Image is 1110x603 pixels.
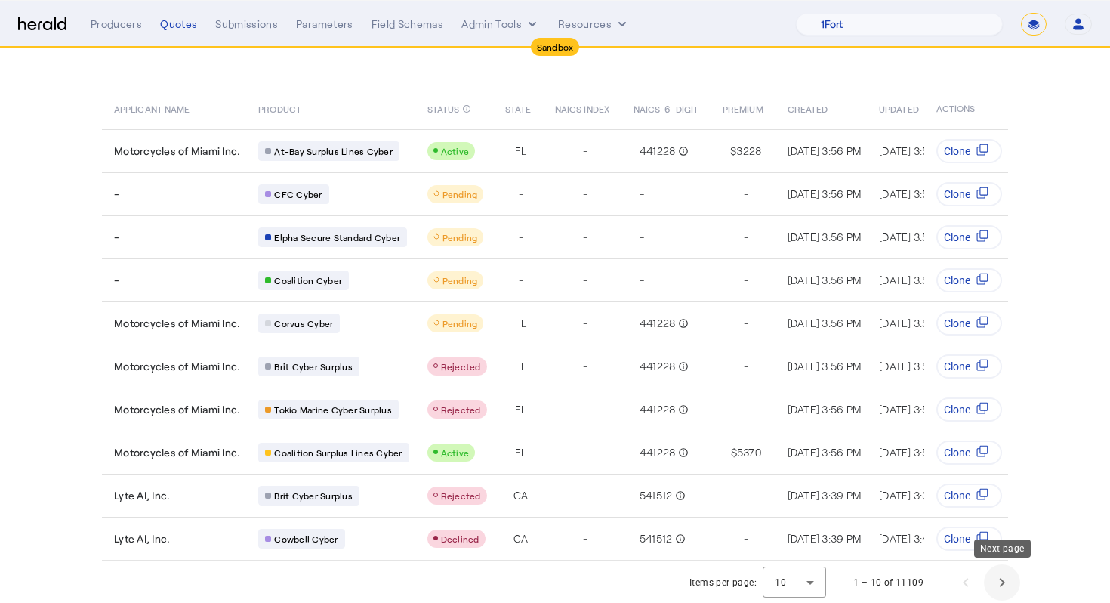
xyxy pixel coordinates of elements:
[441,533,479,544] span: Declined
[441,490,481,501] span: Rejected
[936,397,1002,422] button: Clone
[442,275,478,286] span: Pending
[583,488,587,503] span: -
[723,100,763,116] span: PREMIUM
[274,533,338,545] span: Cowbell Cyber
[640,144,676,159] span: 441228
[640,445,676,460] span: 441228
[558,17,630,32] button: Resources dropdown menu
[744,359,748,374] span: -
[744,488,748,503] span: -
[462,100,471,117] mat-icon: info_outline
[274,447,402,459] span: Coalition Surplus Lines Cyber
[640,531,673,546] span: 541512
[531,38,580,56] div: Sandbox
[114,359,240,374] span: Motorcycles of Miami Inc.
[583,230,587,245] span: -
[519,273,523,288] span: -
[879,144,953,157] span: [DATE] 3:56 PM
[879,403,953,416] span: [DATE] 3:56 PM
[936,441,1002,465] button: Clone
[879,317,953,329] span: [DATE] 3:56 PM
[583,187,587,202] span: -
[879,446,953,459] span: [DATE] 3:56 PM
[672,488,686,503] mat-icon: info_outline
[583,316,587,331] span: -
[515,144,527,159] span: FL
[730,144,736,159] span: $
[744,230,748,245] span: -
[879,532,953,545] span: [DATE] 3:40 PM
[583,531,587,546] span: -
[114,445,240,460] span: Motorcycles of Miami Inc.
[555,100,609,116] span: NAICS INDEX
[788,532,862,545] span: [DATE] 3:39 PM
[879,100,919,116] span: UPDATED
[640,273,644,288] span: -
[114,144,240,159] span: Motorcycles of Miami Inc.
[936,139,1002,163] button: Clone
[788,144,862,157] span: [DATE] 3:56 PM
[736,144,761,159] span: 3228
[372,17,444,32] div: Field Schemas
[441,447,470,458] span: Active
[114,100,190,116] span: APPLICANT NAME
[974,540,1031,558] div: Next page
[274,274,342,286] span: Coalition Cyber
[640,316,676,331] span: 441228
[879,230,953,243] span: [DATE] 3:56 PM
[274,360,353,373] span: Brit Cyber Surplus
[675,445,689,460] mat-icon: info_outline
[788,317,862,329] span: [DATE] 3:56 PM
[924,87,1009,129] th: ACTIONS
[114,273,119,288] span: -
[944,531,970,546] span: Clone
[274,188,322,200] span: CFC Cyber
[788,230,862,243] span: [DATE] 3:56 PM
[936,182,1002,206] button: Clone
[879,360,953,373] span: [DATE] 3:56 PM
[583,445,587,460] span: -
[513,488,529,503] span: CA
[640,187,644,202] span: -
[519,230,523,245] span: -
[160,17,197,32] div: Quotes
[853,575,923,590] div: 1 – 10 of 11109
[936,311,1002,336] button: Clone
[296,17,353,32] div: Parameters
[442,318,478,329] span: Pending
[788,403,862,416] span: [DATE] 3:56 PM
[515,316,527,331] span: FL
[640,402,676,417] span: 441228
[737,445,761,460] span: 5370
[675,402,689,417] mat-icon: info_outline
[442,232,478,243] span: Pending
[675,316,689,331] mat-icon: info_outline
[519,187,523,202] span: -
[258,100,301,116] span: PRODUCT
[583,402,587,417] span: -
[689,575,757,590] div: Items per page:
[744,402,748,417] span: -
[944,445,970,460] span: Clone
[744,273,748,288] span: -
[634,100,698,116] span: NAICS-6-DIGIT
[936,484,1002,508] button: Clone
[515,445,527,460] span: FL
[274,490,353,502] span: Brit Cyber Surplus
[944,230,970,245] span: Clone
[274,231,400,243] span: Elpha Secure Standard Cyber
[515,402,527,417] span: FL
[274,145,393,157] span: At-Bay Surplus Lines Cyber
[18,17,66,32] img: Herald Logo
[788,360,862,373] span: [DATE] 3:56 PM
[731,445,737,460] span: $
[788,100,828,116] span: CREATED
[114,402,240,417] span: Motorcycles of Miami Inc.
[114,230,119,245] span: -
[675,144,689,159] mat-icon: info_outline
[114,531,170,546] span: Lyte AI, Inc.
[640,230,644,245] span: -
[788,446,862,459] span: [DATE] 3:56 PM
[744,316,748,331] span: -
